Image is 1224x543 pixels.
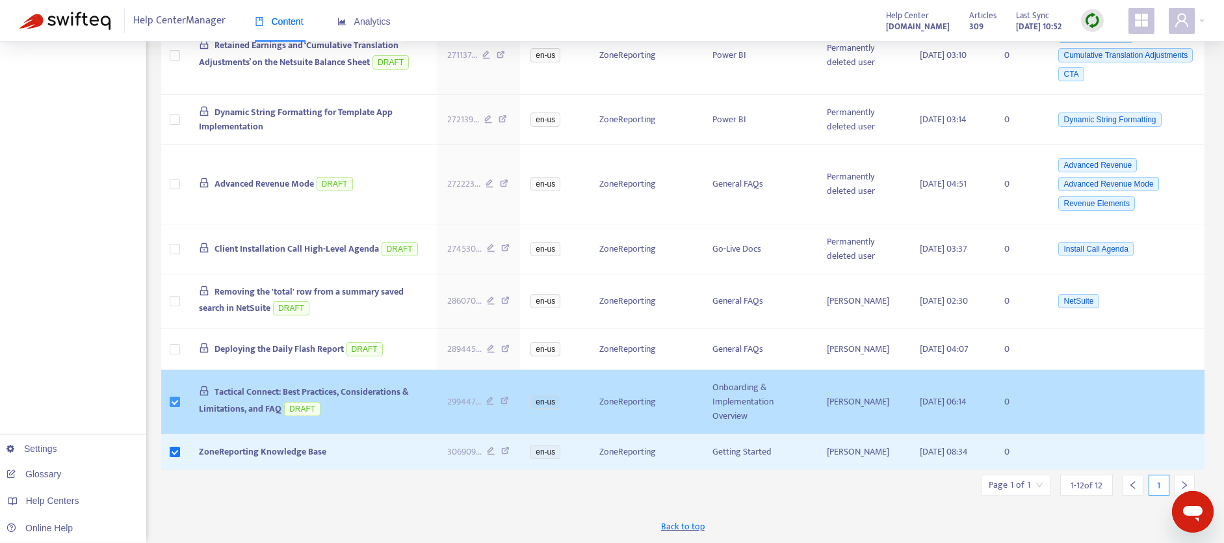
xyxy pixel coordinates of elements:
span: lock [199,106,209,116]
span: Client Installation Call High-Level Agenda [215,241,379,256]
span: 306909 ... [447,445,482,459]
td: 0 [994,434,1046,470]
td: 0 [994,224,1046,274]
span: [DATE] 03:10 [920,47,967,62]
td: ZoneReporting [589,370,702,434]
span: [DATE] 04:07 [920,341,969,356]
td: ZoneReporting [589,95,702,145]
span: Last Sync [1016,8,1049,23]
span: Revenue Elements [1058,196,1134,211]
span: Install Call Agenda [1058,242,1133,256]
span: Advanced Revenue Mode [215,176,314,191]
td: ZoneReporting [589,274,702,330]
span: right [1180,481,1189,490]
span: [DATE] 02:30 [920,293,968,308]
span: Help Center [886,8,929,23]
span: 289445 ... [447,342,482,356]
span: 271137 ... [447,48,477,62]
span: Articles [969,8,996,23]
td: General FAQs [702,329,816,370]
a: [DOMAIN_NAME] [886,19,950,34]
span: Advanced Revenue Mode [1058,177,1158,191]
span: lock [199,39,209,49]
span: Advanced Revenue [1058,158,1137,172]
span: [DATE] 03:37 [920,241,967,256]
td: [PERSON_NAME] [816,274,909,330]
a: Online Help [7,523,73,533]
td: Permanently deleted user [816,145,909,224]
span: 299447 ... [447,395,481,409]
td: 0 [994,16,1046,96]
span: [DATE] 06:14 [920,394,967,409]
span: en-us [530,48,560,62]
td: General FAQs [702,274,816,330]
td: [PERSON_NAME] [816,329,909,370]
td: ZoneReporting [589,434,702,470]
td: 0 [994,274,1046,330]
span: Help Centers [26,496,79,506]
span: Help Center Manager [133,8,226,33]
span: 1 - 12 of 12 [1071,479,1102,492]
span: Removing the 'total' row from a summary saved search in NetSuite [199,284,404,316]
span: en-us [530,445,560,459]
span: [DATE] 03:14 [920,112,967,127]
span: left [1128,481,1138,490]
span: area-chart [337,17,346,26]
td: Power BI [702,95,816,145]
td: Onboarding & Implementation Overview [702,370,816,434]
a: Settings [7,444,57,454]
a: Glossary [7,469,61,479]
td: ZoneReporting [589,145,702,224]
td: [PERSON_NAME] [816,370,909,434]
span: 286070 ... [447,294,482,308]
span: lock [199,285,209,296]
span: DRAFT [372,55,409,70]
td: 0 [994,95,1046,145]
td: ZoneReporting [589,224,702,274]
span: [DATE] 08:34 [920,444,968,459]
span: en-us [530,294,560,308]
span: DRAFT [346,342,383,356]
span: en-us [530,342,560,356]
span: 274530 ... [447,242,482,256]
iframe: Button to launch messaging window [1172,491,1214,533]
span: 272139 ... [447,113,479,127]
td: ZoneReporting [589,16,702,96]
span: Retained Earnings and ‘Cumulative Translation Adjustments’ on the Netsuite Balance Sheet [199,38,398,70]
span: 272223 ... [447,177,480,191]
td: Go-Live Docs [702,224,816,274]
strong: [DATE] 10:52 [1016,20,1061,34]
span: DRAFT [273,301,309,315]
td: General FAQs [702,145,816,224]
div: 1 [1149,475,1169,496]
span: lock [199,386,209,396]
span: DRAFT [317,177,353,191]
span: Back to top [661,520,705,533]
td: Permanently deleted user [816,95,909,145]
td: ZoneReporting [589,329,702,370]
span: Analytics [337,16,391,27]
span: DRAFT [382,242,418,256]
td: Permanently deleted user [816,16,909,96]
span: Content [255,16,304,27]
span: lock [199,178,209,188]
span: user [1174,12,1190,28]
span: en-us [530,113,560,127]
td: Permanently deleted user [816,224,909,274]
td: [PERSON_NAME] [816,434,909,470]
span: Deploying the Daily Flash Report [215,341,344,356]
span: lock [199,343,209,353]
span: Dynamic String Formatting for Template App Implementation [199,105,393,134]
span: [DATE] 04:51 [920,176,967,191]
span: book [255,17,264,26]
img: sync.dc5367851b00ba804db3.png [1084,12,1100,29]
td: 0 [994,145,1046,224]
span: en-us [530,395,560,409]
td: Power BI [702,16,816,96]
span: en-us [530,177,560,191]
span: Dynamic String Formatting [1058,113,1161,127]
span: ZoneReporting Knowledge Base [199,444,326,459]
span: CTA [1058,67,1084,81]
span: appstore [1134,12,1149,28]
